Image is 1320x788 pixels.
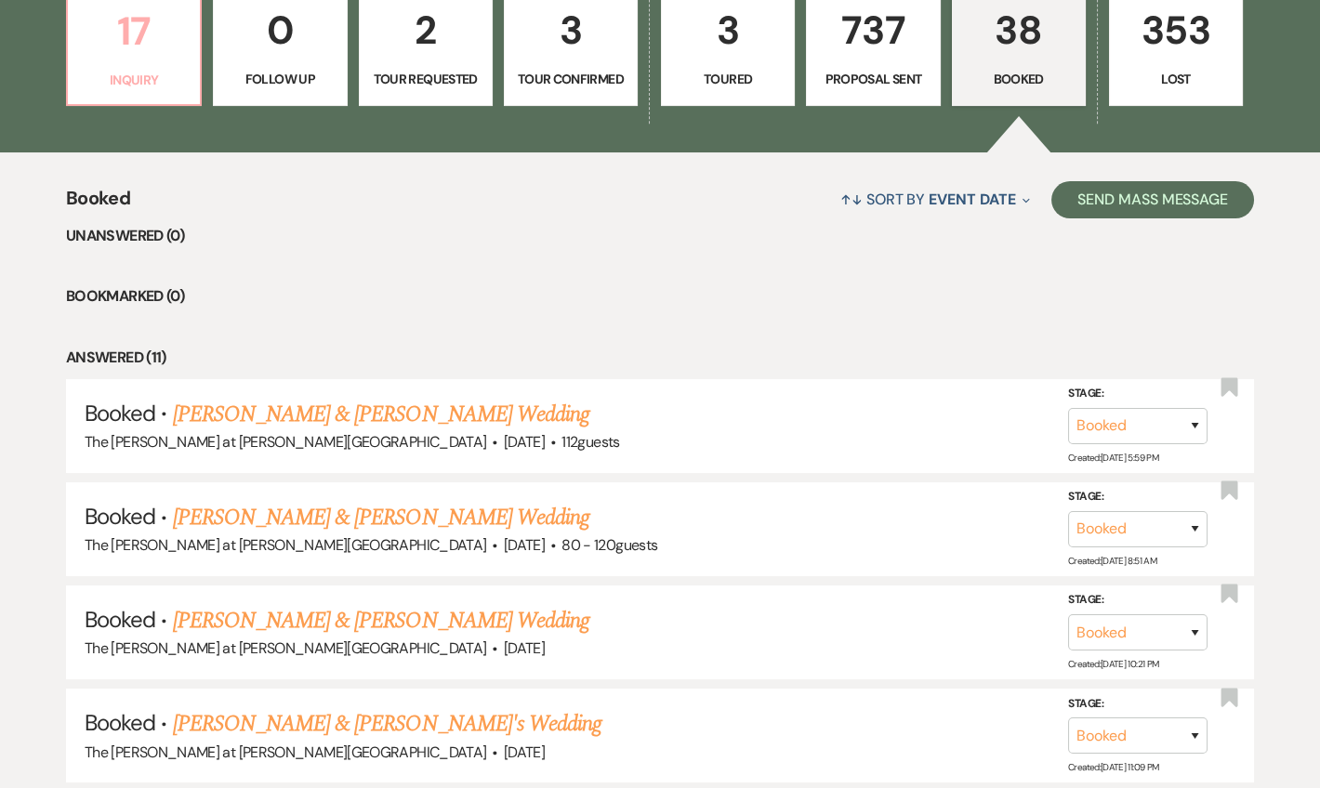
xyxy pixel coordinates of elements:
span: 80 - 120 guests [561,535,657,555]
label: Stage: [1068,694,1208,715]
button: Sort By Event Date [833,175,1037,224]
p: Toured [673,69,783,89]
a: [PERSON_NAME] & [PERSON_NAME] Wedding [173,501,589,534]
span: Booked [85,502,155,531]
span: Event Date [929,190,1015,209]
span: Created: [DATE] 5:59 PM [1068,452,1158,464]
span: Created: [DATE] 11:09 PM [1068,761,1158,773]
a: [PERSON_NAME] & [PERSON_NAME] Wedding [173,604,589,637]
span: The [PERSON_NAME] at [PERSON_NAME][GEOGRAPHIC_DATA] [85,742,486,762]
label: Stage: [1068,590,1208,611]
label: Stage: [1068,384,1208,404]
span: Booked [85,708,155,737]
p: Follow Up [225,69,335,89]
span: The [PERSON_NAME] at [PERSON_NAME][GEOGRAPHIC_DATA] [85,432,486,452]
span: Booked [66,184,130,224]
span: Created: [DATE] 8:51 AM [1068,555,1156,567]
span: ↑↓ [840,190,863,209]
p: Tour Confirmed [516,69,626,89]
button: Send Mass Message [1051,181,1254,218]
a: [PERSON_NAME] & [PERSON_NAME] Wedding [173,398,589,431]
span: 112 guests [561,432,619,452]
label: Stage: [1068,487,1208,507]
li: Unanswered (0) [66,224,1254,248]
span: [DATE] [504,432,545,452]
li: Bookmarked (0) [66,284,1254,309]
span: Booked [85,399,155,427]
span: [DATE] [504,535,545,555]
span: Booked [85,605,155,634]
p: Lost [1121,69,1231,89]
p: Tour Requested [371,69,481,89]
span: The [PERSON_NAME] at [PERSON_NAME][GEOGRAPHIC_DATA] [85,535,486,555]
span: Created: [DATE] 10:21 PM [1068,658,1158,670]
span: [DATE] [504,638,545,658]
a: [PERSON_NAME] & [PERSON_NAME]'s Wedding [173,707,602,741]
span: The [PERSON_NAME] at [PERSON_NAME][GEOGRAPHIC_DATA] [85,638,486,658]
p: Inquiry [79,70,189,90]
li: Answered (11) [66,346,1254,370]
p: Proposal Sent [818,69,928,89]
span: [DATE] [504,742,545,762]
p: Booked [964,69,1074,89]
